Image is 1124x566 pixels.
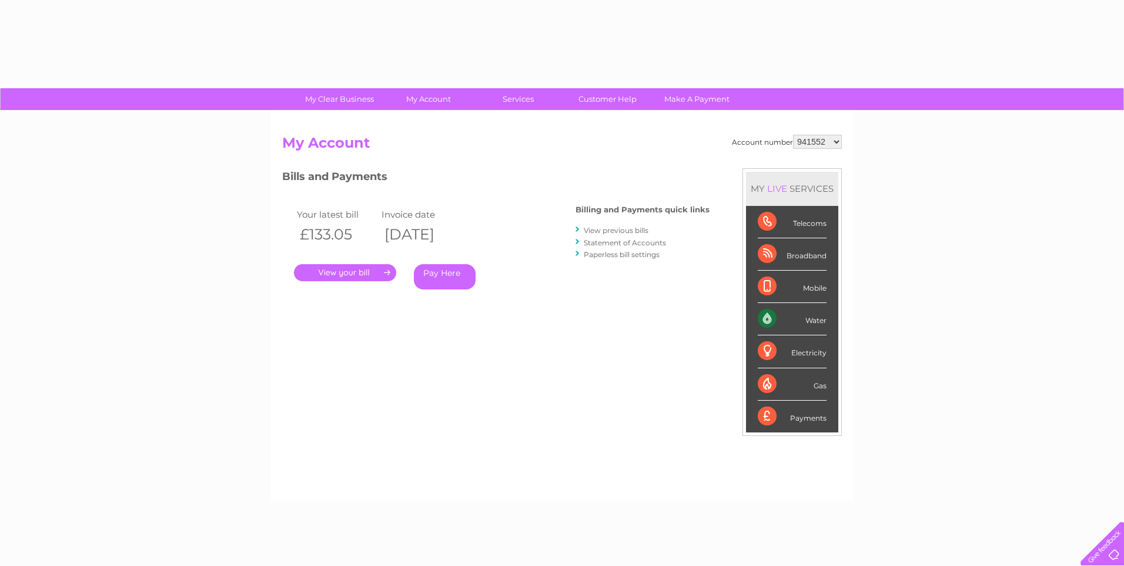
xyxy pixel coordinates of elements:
td: Your latest bill [294,207,379,222]
a: View previous bills [584,226,648,235]
td: Invoice date [379,207,463,222]
div: Account number [732,135,842,149]
h2: My Account [282,135,842,157]
div: Telecoms [758,206,827,238]
a: . [294,264,396,281]
div: Payments [758,401,827,432]
div: Water [758,303,827,335]
h3: Bills and Payments [282,168,710,189]
a: Make A Payment [648,88,745,110]
h4: Billing and Payments quick links [576,205,710,214]
a: Services [470,88,567,110]
div: Mobile [758,271,827,303]
a: Pay Here [414,264,476,289]
div: MY SERVICES [746,172,838,205]
div: LIVE [765,183,790,194]
a: Customer Help [559,88,656,110]
div: Electricity [758,335,827,368]
div: Broadband [758,238,827,271]
th: £133.05 [294,222,379,247]
a: Paperless bill settings [584,250,660,259]
a: My Account [380,88,477,110]
a: My Clear Business [291,88,388,110]
th: [DATE] [379,222,463,247]
a: Statement of Accounts [584,238,666,247]
div: Gas [758,368,827,401]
